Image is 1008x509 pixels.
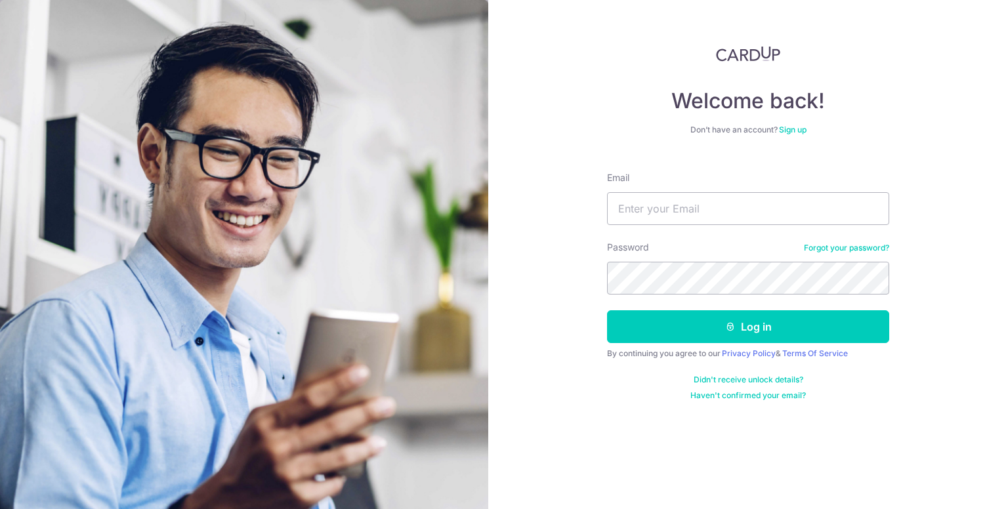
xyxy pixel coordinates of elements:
[607,88,889,114] h4: Welcome back!
[782,348,848,358] a: Terms Of Service
[607,125,889,135] div: Don’t have an account?
[607,310,889,343] button: Log in
[607,348,889,359] div: By continuing you agree to our &
[694,375,803,385] a: Didn't receive unlock details?
[690,390,806,401] a: Haven't confirmed your email?
[607,192,889,225] input: Enter your Email
[607,171,629,184] label: Email
[716,46,780,62] img: CardUp Logo
[607,241,649,254] label: Password
[722,348,776,358] a: Privacy Policy
[779,125,807,134] a: Sign up
[804,243,889,253] a: Forgot your password?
